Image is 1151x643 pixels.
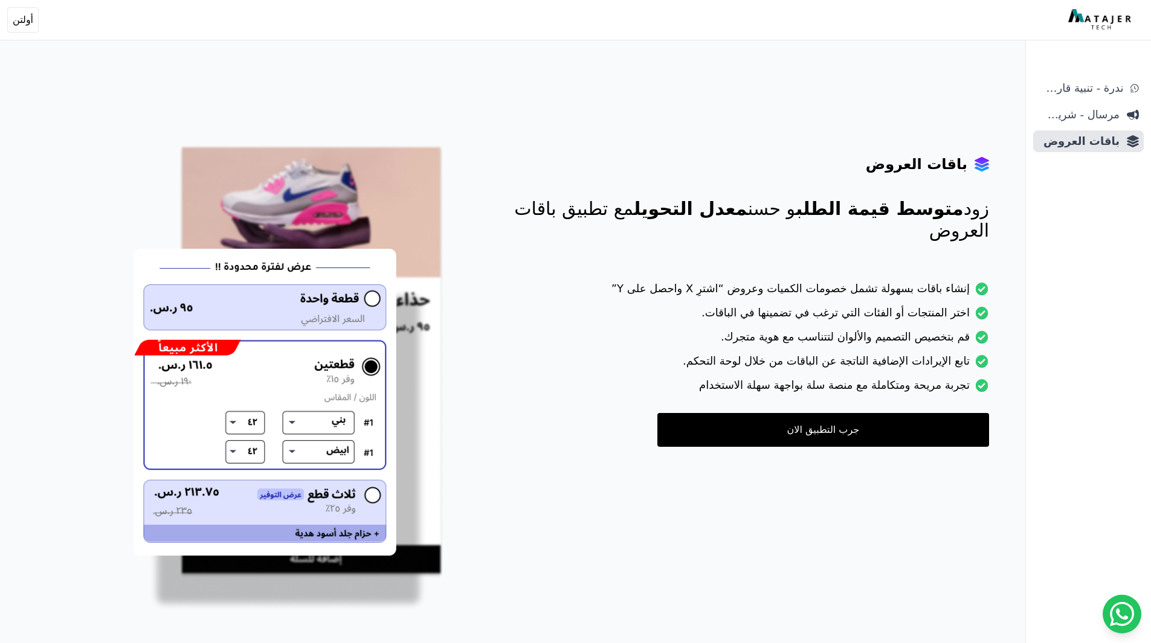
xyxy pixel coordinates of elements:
[634,198,748,219] span: معدل التحويل
[491,198,989,242] p: زود و حسن مع تطبيق باقات العروض
[1038,80,1123,97] span: ندرة - تنبية قارب علي النفاذ
[611,304,989,328] li: اختر المنتجات أو الفئات التي ترغب في تضمينها في الباقات.
[866,155,967,174] h4: باقات العروض
[611,353,989,377] li: تابع الإيرادات الإضافية الناتجة عن الباقات من خلال لوحة التحكم.
[611,377,989,401] li: تجربة مريحة ومتكاملة مع منصة سلة بواجهة سهلة الاستخدام
[1068,9,1134,31] img: MatajerTech Logo
[1038,133,1120,150] span: باقات العروض
[7,7,39,33] button: أولتن
[134,145,443,612] img: hero
[1038,106,1120,123] span: مرسال - شريط دعاية
[13,13,33,27] span: أولتن
[611,328,989,353] li: قم بتخصيص التصميم والألوان لتتناسب مع هوية متجرك.
[657,413,989,447] a: جرب التطبيق الان
[796,198,964,219] span: متوسط قيمة الطلب
[611,280,989,304] li: إنشاء باقات بسهولة تشمل خصومات الكميات وعروض “اشترِ X واحصل على Y”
